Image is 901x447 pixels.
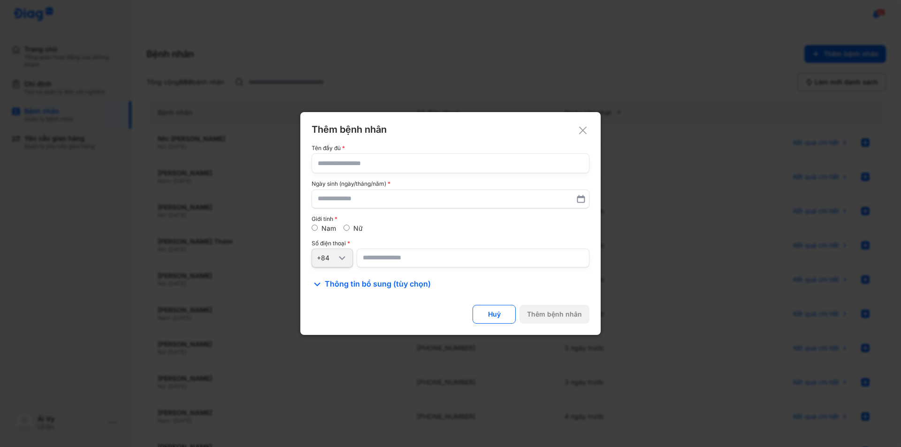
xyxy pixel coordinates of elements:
[312,145,589,152] div: Tên đầy đủ
[312,181,589,187] div: Ngày sinh (ngày/tháng/năm)
[325,279,431,290] span: Thông tin bổ sung (tùy chọn)
[321,224,336,232] label: Nam
[312,240,589,247] div: Số điện thoại
[312,123,589,136] div: Thêm bệnh nhân
[527,310,582,318] div: Thêm bệnh nhân
[317,254,336,262] div: +84
[312,216,589,222] div: Giới tính
[353,224,363,232] label: Nữ
[473,305,516,324] button: Huỷ
[519,305,589,324] button: Thêm bệnh nhân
